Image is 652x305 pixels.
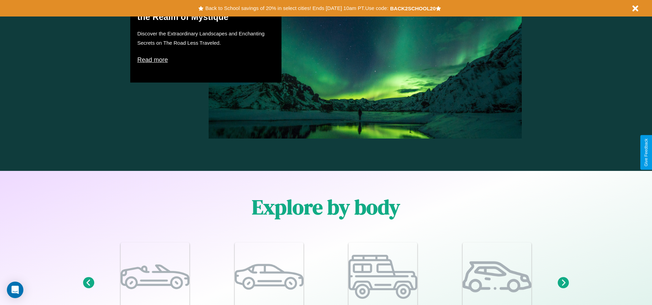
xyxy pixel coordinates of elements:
div: Open Intercom Messenger [7,282,23,298]
h1: Explore by body [252,193,400,221]
div: Give Feedback [644,139,649,166]
b: BACK2SCHOOL20 [390,6,436,11]
p: Discover the Extraordinary Landscapes and Enchanting Secrets on The Road Less Traveled. [137,29,275,47]
p: Read more [137,54,275,65]
button: Back to School savings of 20% in select cities! Ends [DATE] 10am PT.Use code: [203,3,390,13]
